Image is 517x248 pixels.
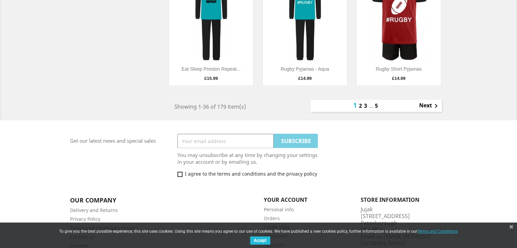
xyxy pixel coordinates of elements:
input: Your email address [177,134,274,148]
a: Rugby Short Pyjamas [376,66,421,72]
i:  [432,102,440,110]
a: Personal info [264,206,294,213]
div: To give you the best possible experience, this site uses cookies. Using this site means you agree... [55,229,463,246]
a: 1 [353,101,358,110]
a: Rugby Pyjamas - Aqua [281,66,329,72]
a: Next [419,102,440,110]
span: £14.99 [298,76,312,81]
a: Your account [264,196,307,203]
span: £15.99 [204,76,218,81]
div: Jujak [STREET_ADDRESS] Peterborough PE2 7BU Email us: [361,197,447,247]
a: 5 [375,102,379,109]
a: Privacy Policy [70,216,100,222]
p: Get our latest news and special sales [65,134,173,144]
p: Our company [70,197,157,204]
a: Delivery and Returns [70,207,118,213]
button: Accept [250,236,270,245]
a: 3 [364,102,368,109]
a: Orders [264,215,280,222]
span: I agree to the terms and conditions and the privacy policy [185,171,317,177]
a: 2 [359,102,363,109]
p: You may unsubscribe at any time by changing your settings in your account or by emailing us. [177,148,318,165]
a: Eat Sleep Preston Repeat... [182,66,241,72]
p: Store information [361,197,447,203]
span: … [369,102,374,109]
span: £14.99 [392,76,406,81]
div: Showing 1-36 of 179 item(s) [169,100,260,113]
input: Subscribe [274,134,318,148]
a: Terms and Conditions [417,227,458,235]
